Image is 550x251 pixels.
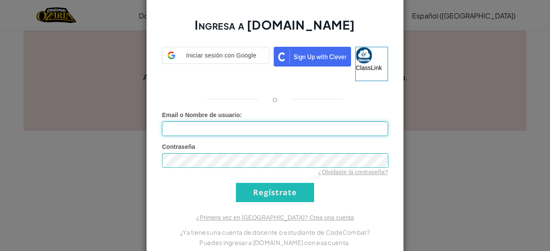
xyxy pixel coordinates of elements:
[274,47,351,67] img: clever_sso_button@2x.png
[158,63,274,82] iframe: Botón Iniciar sesión con Google
[162,47,269,64] div: Iniciar sesión con Google
[356,64,382,71] span: ClassLink
[272,94,278,104] p: o
[162,111,242,119] label: :
[318,169,388,175] a: ¿Olvidaste la contraseña?
[196,214,354,221] a: ¿Primera vez en [GEOGRAPHIC_DATA]? Crea una cuenta
[356,47,372,64] img: classlink-logo-small.png
[162,47,269,81] a: Iniciar sesión con Google
[162,227,388,237] p: ¿Ya tienes una cuenta de docente o estudiante de CodeCombat?
[236,183,314,202] input: Regístrate
[162,143,195,150] span: Contraseña
[162,17,388,42] h2: Ingresa a [DOMAIN_NAME]
[162,112,240,118] span: Email o Nombre de usuario
[179,51,264,60] span: Iniciar sesión con Google
[162,237,388,248] p: Puedes ingresar a [DOMAIN_NAME] con esa cuenta.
